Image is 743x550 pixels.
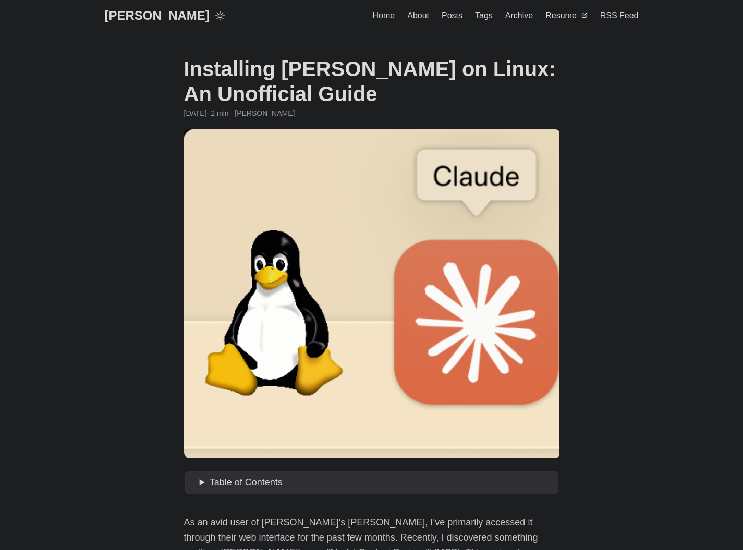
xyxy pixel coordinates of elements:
span: Resume [545,11,577,20]
span: 2025-01-09 21:00:00 +0000 UTC [184,107,207,119]
span: Posts [442,11,462,20]
h1: Installing [PERSON_NAME] on Linux: An Unofficial Guide [184,56,559,106]
div: · 2 min · [PERSON_NAME] [184,107,559,119]
span: About [407,11,429,20]
span: Archive [505,11,533,20]
span: Tags [475,11,493,20]
span: RSS Feed [600,11,639,20]
summary: Table of Contents [200,475,554,490]
span: Table of Contents [210,477,283,487]
span: Home [373,11,395,20]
